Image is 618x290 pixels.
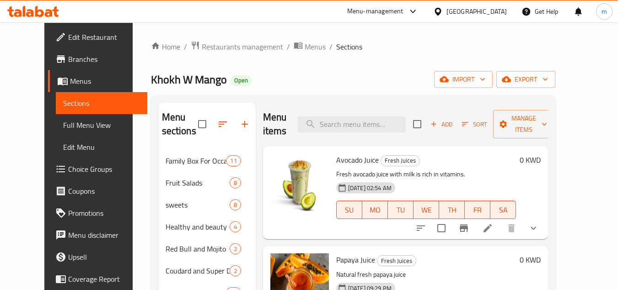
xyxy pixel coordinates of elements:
div: Red Bull and Mojito2 [158,238,256,260]
li: / [287,41,290,52]
span: Choice Groups [68,164,140,175]
span: sweets [166,199,230,210]
a: Menus [48,70,148,92]
button: Manage items [493,110,554,138]
button: Add section [234,113,256,135]
button: SU [336,201,362,219]
span: export [504,74,548,85]
span: SU [340,203,359,217]
button: import [434,71,493,88]
span: Papaya Juice [336,253,375,267]
span: Select all sections [193,115,212,134]
div: Menu-management [347,6,403,17]
a: Full Menu View [56,114,148,136]
a: Coupons [48,180,148,202]
span: TU [392,203,410,217]
button: TH [439,201,465,219]
button: SA [490,201,516,219]
span: MO [366,203,384,217]
li: / [184,41,187,52]
div: Fruit Salads8 [158,172,256,194]
span: import [441,74,485,85]
span: Red Bull and Mojito [166,243,230,254]
a: Menus [294,41,326,53]
nav: breadcrumb [151,41,556,53]
span: Fresh Juices [377,256,416,266]
span: Sort sections [212,113,234,135]
span: m [602,6,607,16]
span: 8 [230,201,241,209]
button: TU [388,201,414,219]
button: Sort [460,117,489,131]
h2: Menu sections [162,110,198,138]
span: Add item [427,117,456,131]
span: Healthy and beauty [166,221,230,232]
button: MO [362,201,388,219]
button: Add [427,117,456,131]
span: Coudard and Super Drink [166,265,230,276]
span: SA [494,203,512,217]
span: Menus [70,76,140,87]
div: Open [231,75,252,86]
span: Sort items [456,117,493,131]
a: Home [151,41,180,52]
div: Coudard and Super Drink2 [158,260,256,282]
span: Select to update [432,219,451,238]
button: WE [414,201,439,219]
p: Fresh avocado juice with milk is rich in vitamins. [336,169,516,180]
a: Promotions [48,202,148,224]
span: 2 [230,245,241,253]
h6: 0 KWD [520,153,541,166]
button: sort-choices [410,217,432,239]
div: sweets8 [158,194,256,216]
span: Edit Restaurant [68,32,140,43]
div: items [230,243,241,254]
div: [GEOGRAPHIC_DATA] [446,6,507,16]
span: Add [429,119,454,130]
div: items [230,265,241,276]
a: Menu disclaimer [48,224,148,246]
span: Coupons [68,186,140,197]
span: Avocado Juice [336,153,379,167]
span: Upsell [68,252,140,263]
span: Edit Menu [63,142,140,153]
a: Upsell [48,246,148,268]
span: Restaurants management [202,41,283,52]
span: Menu disclaimer [68,230,140,241]
button: export [496,71,555,88]
h6: 0 KWD [520,253,541,266]
button: delete [500,217,522,239]
button: FR [465,201,490,219]
span: Fruit Salads [166,177,230,188]
div: items [226,155,241,166]
li: / [329,41,333,52]
a: Edit menu item [482,223,493,234]
span: Menus [305,41,326,52]
span: Sections [63,98,140,109]
div: items [230,221,241,232]
span: FR [468,203,487,217]
span: 4 [230,223,241,231]
input: search [298,116,406,132]
div: Healthy and beauty4 [158,216,256,238]
img: Avocado Juice [270,153,329,212]
div: Family Box For Occasions [166,155,226,166]
span: 8 [230,179,241,187]
a: Edit Menu [56,136,148,158]
h2: Menu items [263,110,287,138]
svg: Show Choices [528,223,539,234]
a: Branches [48,48,148,70]
span: Khokh W Mango [151,69,227,90]
span: Sort [462,119,487,130]
span: WE [417,203,435,217]
span: [DATE] 02:54 AM [344,184,395,192]
a: Edit Restaurant [48,26,148,48]
a: Choice Groups [48,158,148,180]
span: Fresh Juices [381,155,419,166]
span: 2 [230,267,241,275]
p: Natural fresh papaya juice [336,269,516,280]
